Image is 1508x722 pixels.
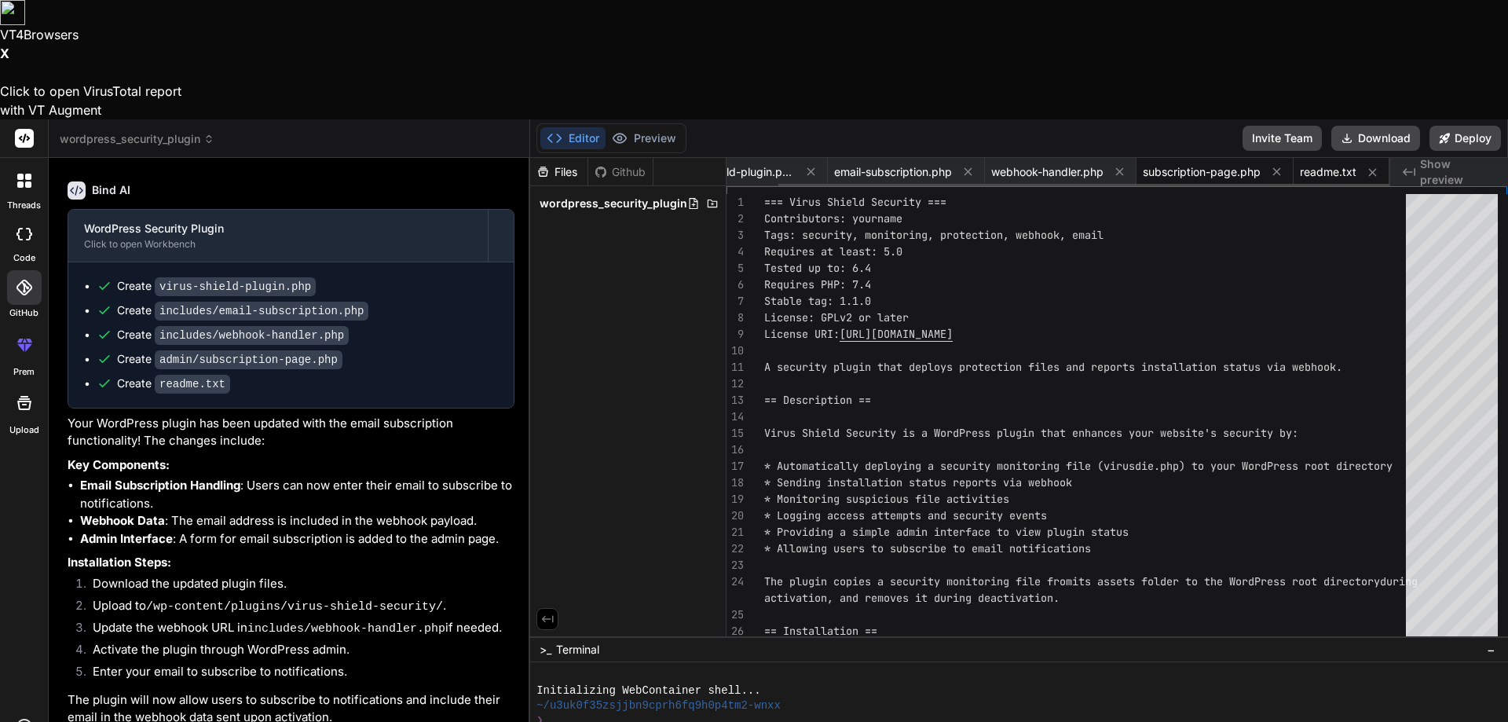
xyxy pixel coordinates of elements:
button: − [1484,637,1499,662]
p: Your WordPress plugin has been updated with the email subscription functionality! The changes inc... [68,415,514,450]
div: 14 [727,409,744,425]
div: Click to open Workbench [84,238,472,251]
span: * Automatically deploying a security monitoring fi [764,459,1078,473]
span: ns [1078,541,1091,555]
label: prem [13,365,35,379]
div: Create [117,302,368,319]
div: 16 [727,442,744,458]
li: : A form for email subscription is added to the admin page. [80,530,514,548]
span: == Description == [764,393,871,407]
li: Update the webhook URL in if needed. [80,619,514,641]
span: A security plugin that deploys protection files an [764,360,1078,374]
span: Tags: security, monitoring, protection, webhook, e [764,228,1078,242]
div: 4 [727,244,744,260]
div: 24 [727,574,744,590]
span: n status [1078,525,1129,539]
span: Stable tag: 1.1.0 [764,294,871,308]
div: Create [117,351,342,368]
div: 9 [727,326,744,343]
strong: Installation Steps: [68,555,171,570]
strong: Admin Interface [80,531,173,546]
div: 1 [727,194,744,211]
span: * Providing a simple admin interface to view plugi [764,525,1078,539]
span: its assets folder to the WordPress root directory [1072,574,1380,588]
div: 15 [727,425,744,442]
div: WordPress Security Plugin [84,221,472,236]
span: License: GPLv2 or later [764,310,909,324]
span: readme.txt [1300,164,1356,180]
label: code [13,251,35,265]
button: WordPress Security PluginClick to open Workbench [68,210,488,262]
div: 8 [727,310,744,326]
span: webhook-handler.php [991,164,1104,180]
label: threads [7,199,41,212]
div: 11 [727,359,744,376]
span: Tested up to: 6.4 [764,261,871,275]
div: 17 [727,458,744,475]
strong: Webhook Data [80,513,165,528]
h6: Bind AI [92,182,130,198]
div: 20 [727,508,744,524]
span: le (virusdie.php) to your WordPress root directory [1078,459,1393,473]
code: includes/email-subscription.php [155,302,368,321]
button: Deploy [1429,126,1501,151]
span: License URI: [764,327,840,341]
span: [URL][DOMAIN_NAME] [840,327,953,341]
span: == Installation == [764,624,877,638]
label: GitHub [9,306,38,320]
li: Activate the plugin through WordPress admin. [80,641,514,663]
li: : Users can now enter their email to subscribe to notifications. [80,477,514,512]
div: 3 [727,227,744,244]
span: ~/u3uk0f35zsjjbn9cprh6fq9h0p4tm2-wnxx [536,698,781,713]
span: wordpress_security_plugin [540,196,687,211]
span: Virus Shield Security is a WordPress plugin that e [764,426,1078,440]
code: /wp-content/plugins/virus-shield-security/ [146,600,443,614]
span: Show preview [1420,156,1495,188]
span: Requires at least: 5.0 [764,244,902,258]
div: 18 [727,475,744,491]
span: === Virus Shield Security === [764,195,946,209]
label: Upload [9,423,39,437]
span: Requires PHP: 7.4 [764,277,871,291]
code: admin/subscription-page.php [155,350,342,369]
strong: Key Components: [68,457,170,472]
div: 12 [727,376,744,392]
div: 10 [727,343,744,359]
div: 21 [727,524,744,541]
div: Create [117,278,316,295]
code: includes/webhook-handler.php [247,622,445,636]
code: readme.txt [155,375,230,394]
div: Github [588,164,653,180]
div: 25 [727,607,744,623]
span: * Sending installation status reports via webhook [764,475,1072,489]
code: virus-shield-plugin.php [155,277,316,296]
button: Invite Team [1243,126,1322,151]
li: Download the updated plugin files. [80,575,514,597]
div: 19 [727,491,744,508]
code: includes/webhook-handler.php [155,326,349,345]
span: activation, and removes it during deactivation. [764,591,1060,605]
div: 6 [727,277,744,293]
div: Create [117,327,349,343]
span: email-subscription.php [834,164,952,180]
div: 7 [727,293,744,310]
span: virus-shield-plugin.php [677,164,795,180]
button: Editor [540,127,606,149]
span: subscription-page.php [1143,164,1261,180]
div: 5 [727,260,744,277]
span: Contributors: yourname [764,211,902,225]
span: Terminal [556,642,599,658]
div: 2 [727,211,744,227]
span: nhances your website's security by: [1078,426,1298,440]
span: d reports installation status via webhook. [1078,360,1342,374]
li: Enter your email to subscribe to notifications. [80,663,514,685]
span: >_ [540,642,551,658]
div: Create [117,376,230,392]
div: 23 [727,557,744,574]
button: Download [1331,126,1420,151]
span: mail [1078,228,1104,242]
span: * Logging access attempts and security events [764,508,1047,522]
span: − [1487,642,1495,658]
div: 22 [727,541,744,557]
span: * Monitoring suspicious file activities [764,492,1009,506]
